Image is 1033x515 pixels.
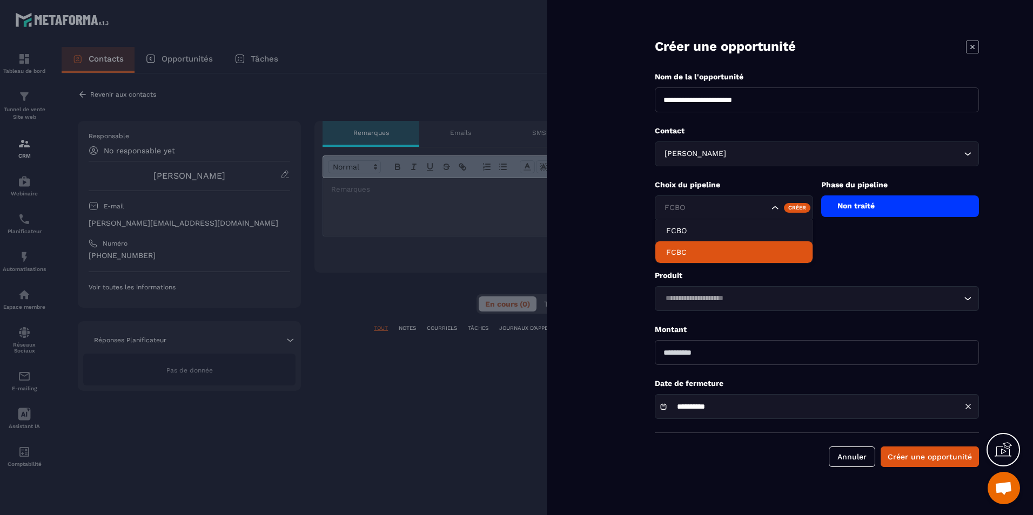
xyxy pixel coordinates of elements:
p: Contact [655,126,979,136]
div: Search for option [655,195,813,220]
input: Search for option [662,293,961,304]
div: Créer [784,203,810,213]
div: Ouvrir le chat [988,472,1020,504]
p: Choix du pipeline [655,180,813,190]
p: Montant [655,324,979,335]
p: Phase du pipeline [821,180,980,190]
input: Search for option [662,202,769,214]
p: Créer une opportunité [655,38,796,56]
p: Choix Étiquette [655,234,979,244]
button: Créer une opportunité [881,446,979,467]
div: Search for option [655,141,979,166]
div: Search for option [655,286,979,311]
input: Search for option [728,148,961,160]
p: FCBO [666,225,802,236]
p: Nom de la l'opportunité [655,72,979,82]
button: Annuler [829,446,875,467]
p: Date de fermeture [655,378,979,389]
p: FCBC [666,247,802,257]
p: Produit [655,270,979,281]
span: [PERSON_NAME] [662,148,728,160]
